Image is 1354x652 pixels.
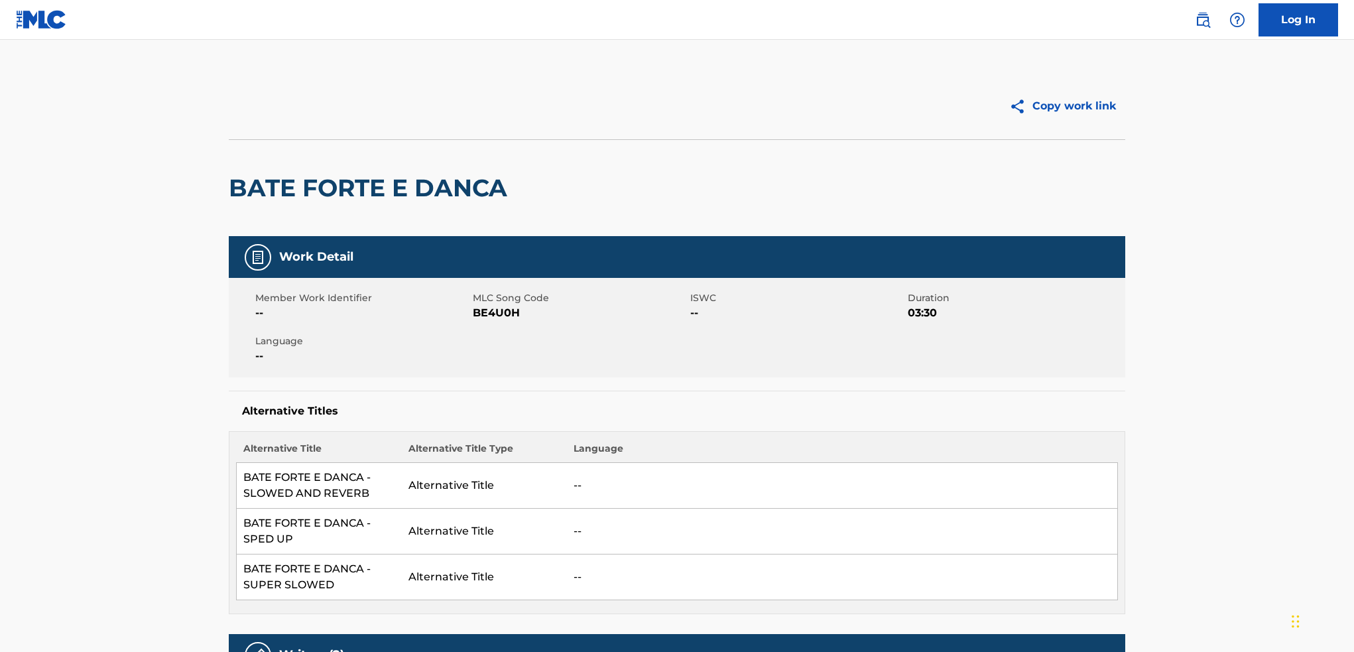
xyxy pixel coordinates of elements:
span: MLC Song Code [473,291,687,305]
img: help [1229,12,1245,28]
span: -- [690,305,904,321]
th: Alternative Title [237,442,402,463]
img: Copy work link [1009,98,1032,115]
span: -- [255,305,469,321]
a: Log In [1259,3,1338,36]
td: BATE FORTE E DANCA - SPED UP [237,509,402,554]
span: Duration [908,291,1122,305]
h5: Work Detail [279,249,353,265]
div: Help [1224,7,1251,33]
th: Language [567,442,1118,463]
span: Language [255,334,469,348]
span: -- [255,348,469,364]
span: 03:30 [908,305,1122,321]
span: Member Work Identifier [255,291,469,305]
h2: BATE FORTE E DANCA [229,173,514,203]
th: Alternative Title Type [402,442,567,463]
span: BE4U0H [473,305,687,321]
td: Alternative Title [402,554,567,600]
td: -- [567,463,1118,509]
td: -- [567,554,1118,600]
h5: Alternative Titles [242,405,1112,418]
iframe: Chat Widget [1288,588,1354,652]
td: BATE FORTE E DANCA - SUPER SLOWED [237,554,402,600]
td: Alternative Title [402,463,567,509]
img: Work Detail [250,249,266,265]
td: Alternative Title [402,509,567,554]
button: Copy work link [1000,90,1125,123]
img: search [1195,12,1211,28]
span: ISWC [690,291,904,305]
a: Public Search [1190,7,1216,33]
div: Drag [1292,602,1300,641]
td: -- [567,509,1118,554]
td: BATE FORTE E DANCA - SLOWED AND REVERB [237,463,402,509]
img: MLC Logo [16,10,67,29]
